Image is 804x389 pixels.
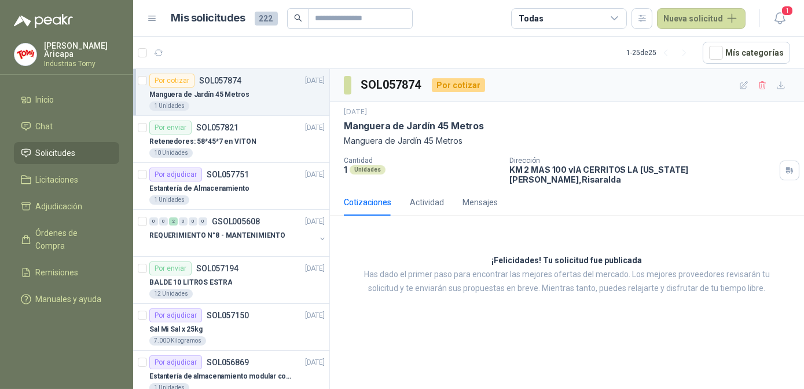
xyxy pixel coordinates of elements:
span: Adjudicación [36,200,83,213]
p: SOL057150 [207,311,249,319]
p: SOL057751 [207,170,249,179]
p: KM 2 MAS 100 vIA CERRITOS LA [US_STATE] [PERSON_NAME] , Risaralda [509,165,775,184]
span: Inicio [36,93,54,106]
button: 1 [769,8,790,29]
p: [DATE] [305,357,325,368]
p: SOL057874 [199,77,241,85]
div: 1 Unidades [149,101,189,111]
p: [DATE] [344,107,367,118]
div: Actividad [410,196,444,209]
span: Solicitudes [36,147,76,159]
p: Manguera de Jardín 45 Metros [149,89,249,100]
a: Chat [14,115,119,137]
p: REQUERIMIENTO N°8 - MANTENIMIENTO [149,230,285,241]
div: 2 [169,217,178,226]
div: 0 [159,217,168,226]
p: Estantería de almacenamiento modular con organizadores abiertos [149,371,293,382]
div: 12 Unidades [149,289,193,299]
div: Por adjudicar [149,355,202,369]
span: Órdenes de Compra [36,227,108,252]
div: 0 [149,217,158,226]
div: 0 [189,217,197,226]
div: Por cotizar [149,74,194,88]
span: Remisiones [36,266,79,279]
p: Industrias Tomy [44,60,119,67]
a: Remisiones [14,261,119,283]
h1: Mis solicitudes [171,10,245,27]
div: 0 [199,217,207,226]
h3: SOL057874 [361,76,423,94]
p: [PERSON_NAME] Aricapa [44,42,119,58]
p: [DATE] [305,310,325,321]
a: Órdenes de Compra [14,222,119,257]
p: BALDE 10 LITROS ESTRA [149,277,232,288]
img: Company Logo [14,43,36,66]
img: Logo peakr [14,14,73,28]
div: Cotizaciones [344,196,391,209]
p: [DATE] [305,216,325,227]
a: Inicio [14,89,119,111]
button: Mís categorías [703,42,790,64]
div: Por cotizar [432,78,485,92]
p: SOL057194 [196,264,238,272]
div: Por adjudicar [149,308,202,322]
p: [DATE] [305,75,325,86]
p: SOL056869 [207,358,249,366]
a: Por adjudicarSOL057751[DATE] Estantería de Almacenamiento1 Unidades [133,163,329,210]
p: Sal Mi Sal x 25kg [149,324,203,335]
span: Manuales y ayuda [36,293,102,306]
div: Mensajes [462,196,498,209]
span: Licitaciones [36,173,79,186]
div: Todas [519,12,543,25]
a: Por cotizarSOL057874[DATE] Manguera de Jardín 45 Metros1 Unidades [133,69,329,116]
a: Por enviarSOL057194[DATE] BALDE 10 LITROS ESTRA12 Unidades [133,257,329,304]
span: 222 [255,12,278,26]
a: Solicitudes [14,142,119,164]
a: 0 0 2 0 0 0 GSOL005608[DATE] REQUERIMIENTO N°8 - MANTENIMIENTO [149,215,327,252]
div: 7.000 Kilogramos [149,336,206,346]
p: 1 [344,165,347,174]
div: 10 Unidades [149,148,193,158]
p: [DATE] [305,122,325,133]
div: 0 [179,217,188,226]
button: Nueva solicitud [657,8,746,29]
p: [DATE] [305,169,325,180]
div: Por enviar [149,121,192,134]
p: [DATE] [305,263,325,274]
div: 1 Unidades [149,195,189,205]
p: Estantería de Almacenamiento [149,183,249,194]
p: SOL057821 [196,123,238,132]
span: Chat [36,120,53,133]
h3: ¡Felicidades! Tu solicitud fue publicada [492,254,643,268]
a: Adjudicación [14,195,119,217]
p: Manguera de Jardín 45 Metros [344,120,484,132]
a: Por enviarSOL057821[DATE] Retenedores: 58*45*7 en VITON10 Unidades [133,116,329,163]
p: Has dado el primer paso para encontrar las mejores ofertas del mercado. Los mejores proveedores r... [359,268,775,296]
a: Por adjudicarSOL057150[DATE] Sal Mi Sal x 25kg7.000 Kilogramos [133,304,329,351]
div: Unidades [350,165,386,174]
p: Cantidad [344,157,500,165]
a: Manuales y ayuda [14,288,119,310]
span: 1 [781,5,794,16]
p: Manguera de Jardín 45 Metros [344,134,790,147]
p: Retenedores: 58*45*7 en VITON [149,136,256,147]
div: Por adjudicar [149,168,202,181]
a: Licitaciones [14,169,119,191]
div: 1 - 25 de 25 [626,43,693,62]
span: search [294,14,302,22]
p: GSOL005608 [212,217,260,226]
div: Por enviar [149,261,192,275]
p: Dirección [509,157,775,165]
